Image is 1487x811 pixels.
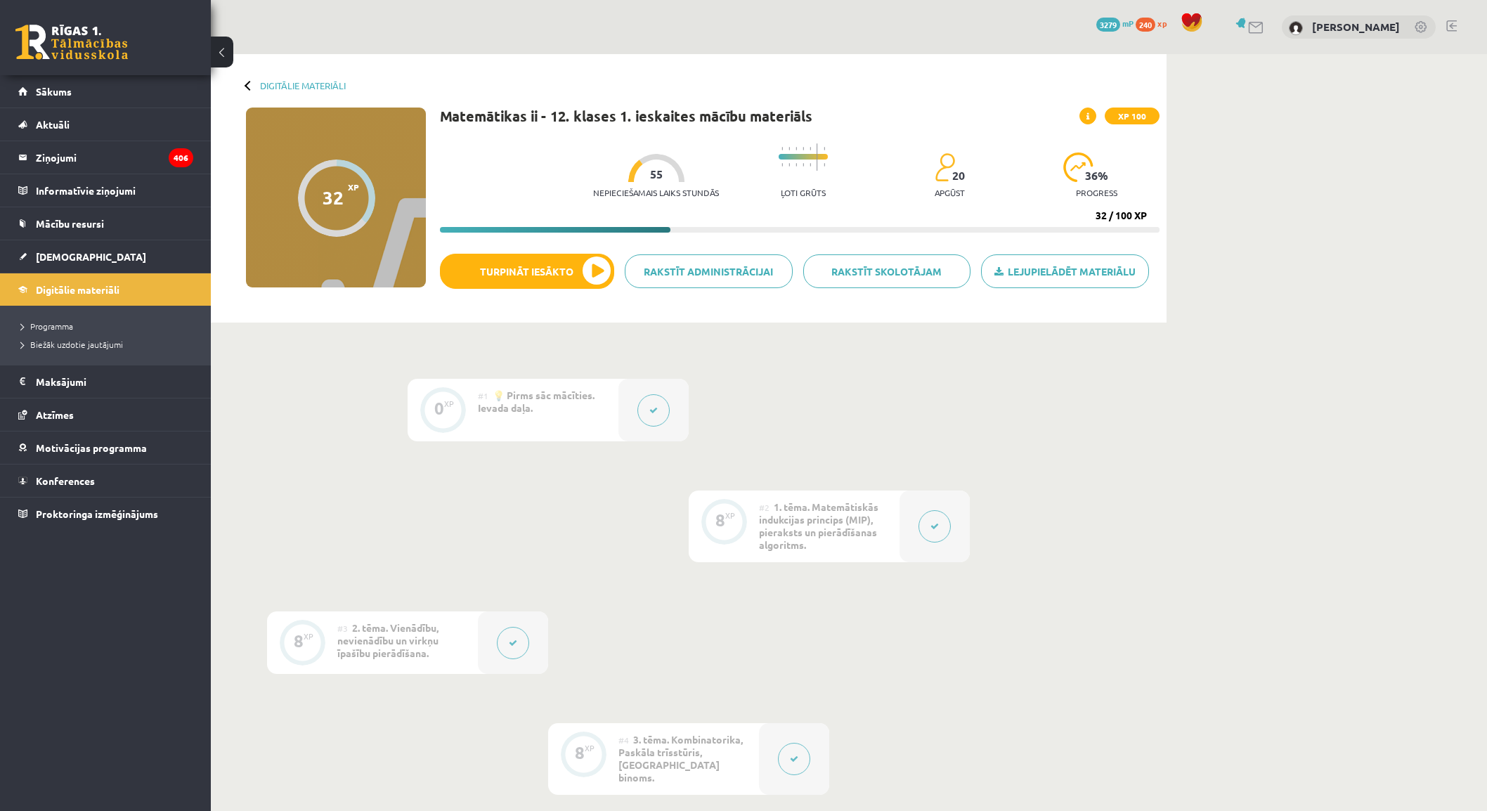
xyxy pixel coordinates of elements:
div: 0 [434,402,444,415]
span: 240 [1136,18,1155,32]
p: Ļoti grūts [781,188,826,197]
a: Ziņojumi406 [18,141,193,174]
a: Informatīvie ziņojumi [18,174,193,207]
img: Ņikita Serdjuks [1289,21,1303,35]
legend: Informatīvie ziņojumi [36,174,193,207]
span: 3. tēma. Kombinatorika, Paskāla trīsstūris, [GEOGRAPHIC_DATA] binoms. [618,733,743,784]
a: Atzīmes [18,398,193,431]
a: Biežāk uzdotie jautājumi [21,338,197,351]
div: 8 [294,635,304,647]
span: 55 [650,168,663,181]
span: Digitālie materiāli [36,283,119,296]
span: [DEMOGRAPHIC_DATA] [36,250,146,263]
img: icon-short-line-57e1e144782c952c97e751825c79c345078a6d821885a25fce030b3d8c18986b.svg [803,147,804,150]
a: Proktoringa izmēģinājums [18,498,193,530]
span: Konferences [36,474,95,487]
img: icon-short-line-57e1e144782c952c97e751825c79c345078a6d821885a25fce030b3d8c18986b.svg [788,147,790,150]
span: Biežāk uzdotie jautājumi [21,339,123,350]
a: Lejupielādēt materiālu [981,254,1149,288]
legend: Ziņojumi [36,141,193,174]
img: icon-short-line-57e1e144782c952c97e751825c79c345078a6d821885a25fce030b3d8c18986b.svg [796,147,797,150]
img: students-c634bb4e5e11cddfef0936a35e636f08e4e9abd3cc4e673bd6f9a4125e45ecb1.svg [935,153,955,182]
span: Motivācijas programma [36,441,147,454]
p: apgūst [935,188,965,197]
a: 240 xp [1136,18,1174,29]
img: icon-short-line-57e1e144782c952c97e751825c79c345078a6d821885a25fce030b3d8c18986b.svg [803,163,804,167]
div: XP [585,744,595,752]
img: icon-progress-161ccf0a02000e728c5f80fcf4c31c7af3da0e1684b2b1d7c360e028c24a22f1.svg [1063,153,1093,182]
a: Rakstīt skolotājam [803,254,971,288]
span: #1 [478,390,488,401]
div: XP [725,512,735,519]
img: icon-short-line-57e1e144782c952c97e751825c79c345078a6d821885a25fce030b3d8c18986b.svg [781,147,783,150]
div: 8 [575,746,585,759]
a: Maksājumi [18,365,193,398]
span: Programma [21,320,73,332]
span: xp [1157,18,1167,29]
span: 💡 Pirms sāc mācīties. Ievada daļa. [478,389,595,414]
a: Motivācijas programma [18,432,193,464]
a: Mācību resursi [18,207,193,240]
a: [PERSON_NAME] [1312,20,1400,34]
div: 32 [323,187,344,208]
span: Aktuāli [36,118,70,131]
span: #4 [618,734,629,746]
div: XP [304,632,313,640]
span: #3 [337,623,348,634]
span: Atzīmes [36,408,74,421]
span: Mācību resursi [36,217,104,230]
h1: Matemātikas ii - 12. klases 1. ieskaites mācību materiāls [440,108,812,124]
img: icon-short-line-57e1e144782c952c97e751825c79c345078a6d821885a25fce030b3d8c18986b.svg [824,147,825,150]
span: Proktoringa izmēģinājums [36,507,158,520]
a: 3279 mP [1096,18,1134,29]
p: progress [1076,188,1117,197]
img: icon-short-line-57e1e144782c952c97e751825c79c345078a6d821885a25fce030b3d8c18986b.svg [781,163,783,167]
span: #2 [759,502,770,513]
img: icon-short-line-57e1e144782c952c97e751825c79c345078a6d821885a25fce030b3d8c18986b.svg [796,163,797,167]
button: Turpināt iesākto [440,254,614,289]
a: Sākums [18,75,193,108]
span: 2. tēma. Vienādību, nevienādību un virkņu īpašību pierādīšana. [337,621,439,659]
div: XP [444,400,454,408]
a: [DEMOGRAPHIC_DATA] [18,240,193,273]
span: mP [1122,18,1134,29]
a: Rīgas 1. Tālmācības vidusskola [15,25,128,60]
legend: Maksājumi [36,365,193,398]
span: Sākums [36,85,72,98]
div: 8 [715,514,725,526]
span: XP [348,182,359,192]
i: 406 [169,148,193,167]
img: icon-short-line-57e1e144782c952c97e751825c79c345078a6d821885a25fce030b3d8c18986b.svg [810,147,811,150]
img: icon-short-line-57e1e144782c952c97e751825c79c345078a6d821885a25fce030b3d8c18986b.svg [824,163,825,167]
span: XP 100 [1105,108,1160,124]
img: icon-long-line-d9ea69661e0d244f92f715978eff75569469978d946b2353a9bb055b3ed8787d.svg [817,143,818,171]
span: 1. tēma. Matemātiskās indukcijas princips (MIP), pieraksts un pierādīšanas algoritms. [759,500,878,551]
span: 3279 [1096,18,1120,32]
a: Aktuāli [18,108,193,141]
img: icon-short-line-57e1e144782c952c97e751825c79c345078a6d821885a25fce030b3d8c18986b.svg [810,163,811,167]
a: Digitālie materiāli [18,273,193,306]
a: Rakstīt administrācijai [625,254,793,288]
img: icon-short-line-57e1e144782c952c97e751825c79c345078a6d821885a25fce030b3d8c18986b.svg [788,163,790,167]
a: Programma [21,320,197,332]
span: 20 [952,169,965,182]
span: 36 % [1085,169,1109,182]
a: Digitālie materiāli [260,80,346,91]
a: Konferences [18,465,193,497]
p: Nepieciešamais laiks stundās [593,188,719,197]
